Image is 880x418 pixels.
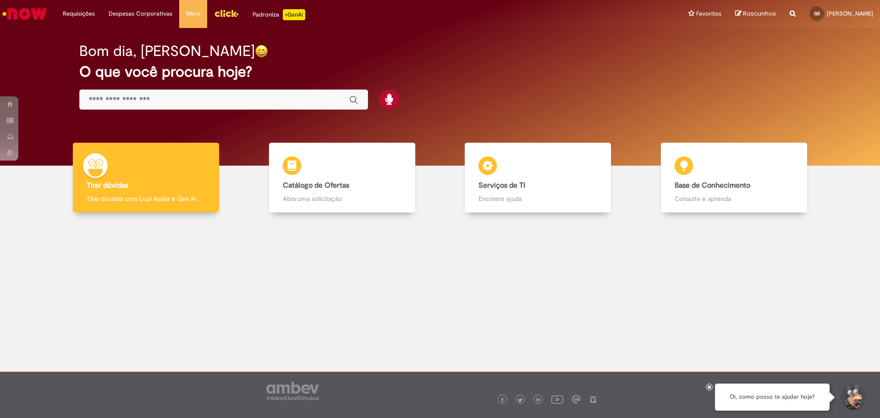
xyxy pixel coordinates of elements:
p: Consulte e aprenda [675,194,793,203]
img: logo_footer_naosei.png [589,395,597,403]
span: GS [814,11,820,17]
p: Tirar dúvidas com Lupi Assist e Gen Ai [87,194,205,203]
img: ServiceNow [1,5,48,23]
b: Catálogo de Ofertas [283,181,349,190]
b: Base de Conhecimento [675,181,750,190]
h2: Bom dia, [PERSON_NAME] [79,43,255,59]
span: Requisições [63,9,95,18]
h2: O que você procura hoje? [79,64,801,80]
img: click_logo_yellow_360x200.png [214,6,239,20]
span: Rascunhos [743,9,776,18]
span: Despesas Corporativas [109,9,172,18]
p: +GenAi [283,9,305,20]
a: Rascunhos [735,10,776,18]
button: Iniciar Conversa de Suporte [839,384,866,411]
p: Abra uma solicitação [283,194,401,203]
img: logo_footer_linkedin.png [536,397,541,403]
a: Base de Conhecimento Consulte e aprenda [636,143,832,213]
div: Oi, como posso te ajudar hoje? [715,384,830,411]
img: happy-face.png [255,45,268,58]
a: Tirar dúvidas Tirar dúvidas com Lupi Assist e Gen Ai [48,143,244,213]
div: Padroniza [253,9,305,20]
img: logo_footer_workplace.png [572,395,580,403]
span: Favoritos [696,9,721,18]
b: Tirar dúvidas [87,181,128,190]
b: Serviços de TI [478,181,525,190]
p: Encontre ajuda [478,194,597,203]
a: Catálogo de Ofertas Abra uma solicitação [244,143,440,213]
a: Serviços de TI Encontre ajuda [440,143,636,213]
img: logo_footer_ambev_rotulo_gray.png [266,382,319,400]
span: More [186,9,200,18]
span: [PERSON_NAME] [827,10,873,17]
img: logo_footer_youtube.png [551,393,563,405]
img: logo_footer_facebook.png [500,398,505,402]
img: logo_footer_twitter.png [518,398,522,402]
